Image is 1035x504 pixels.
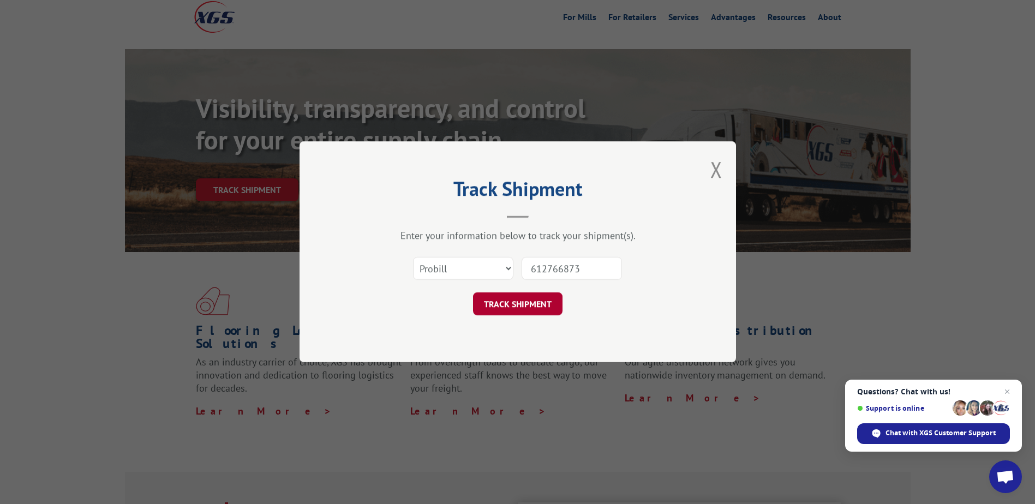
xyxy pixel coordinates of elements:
[886,428,996,438] span: Chat with XGS Customer Support
[1001,385,1014,398] span: Close chat
[354,230,681,242] div: Enter your information below to track your shipment(s).
[473,293,563,316] button: TRACK SHIPMENT
[857,423,1010,444] div: Chat with XGS Customer Support
[857,404,949,412] span: Support is online
[989,460,1022,493] div: Open chat
[857,387,1010,396] span: Questions? Chat with us!
[354,181,681,202] h2: Track Shipment
[522,257,622,280] input: Number(s)
[710,155,722,184] button: Close modal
